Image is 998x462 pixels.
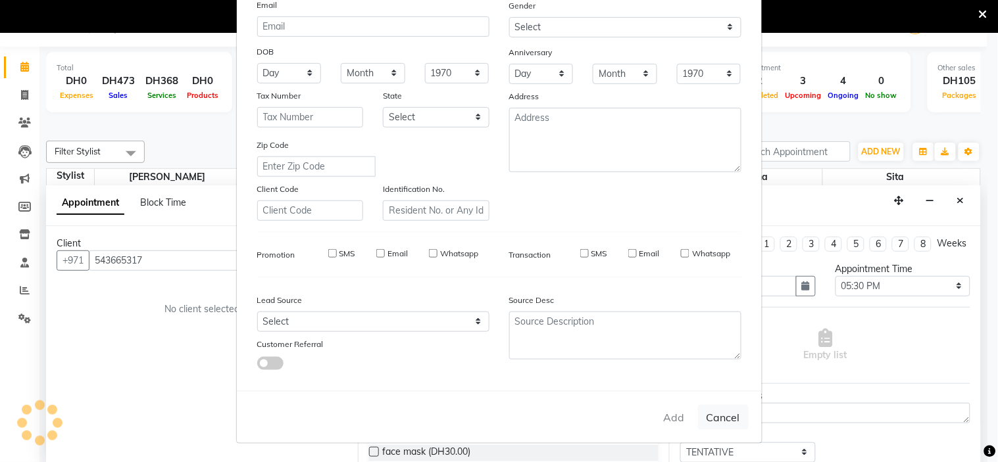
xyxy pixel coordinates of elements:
[257,156,376,177] input: Enter Zip Code
[257,139,289,151] label: Zip Code
[257,294,303,306] label: Lead Source
[440,248,478,260] label: Whatsapp
[509,249,551,261] label: Transaction
[692,248,730,260] label: Whatsapp
[591,248,607,260] label: SMS
[509,91,539,103] label: Address
[639,248,660,260] label: Email
[383,90,402,102] label: State
[257,107,364,127] input: Tax Number
[257,183,299,195] label: Client Code
[383,200,489,221] input: Resident No. or Any Id
[257,90,301,102] label: Tax Number
[509,294,555,306] label: Source Desc
[387,248,408,260] label: Email
[509,47,553,58] label: Anniversary
[257,46,274,58] label: DOB
[383,183,445,195] label: Identification No.
[257,338,324,350] label: Customer Referral
[257,200,364,221] input: Client Code
[339,248,355,260] label: SMS
[257,16,489,37] input: Email
[698,405,749,430] button: Cancel
[257,249,295,261] label: Promotion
